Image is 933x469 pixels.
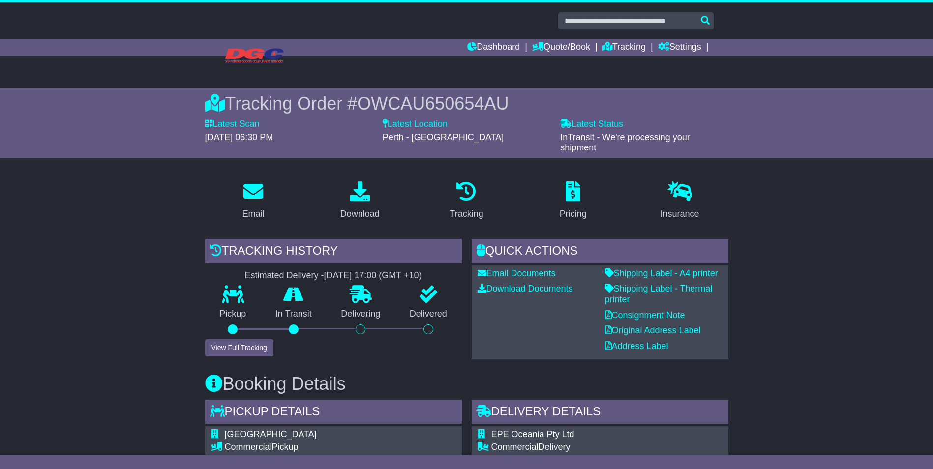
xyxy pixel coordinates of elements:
[443,178,489,224] a: Tracking
[472,239,728,265] div: Quick Actions
[205,93,728,114] div: Tracking Order #
[357,93,509,114] span: OWCAU650654AU
[560,119,623,130] label: Latest Status
[395,309,462,320] p: Delivered
[205,270,462,281] div: Estimated Delivery -
[383,119,448,130] label: Latest Location
[225,442,272,452] span: Commercial
[340,207,380,221] div: Download
[383,132,504,142] span: Perth - [GEOGRAPHIC_DATA]
[225,442,414,453] div: Pickup
[225,429,317,439] span: [GEOGRAPHIC_DATA]
[605,341,668,351] a: Address Label
[605,310,685,320] a: Consignment Note
[553,178,593,224] a: Pricing
[491,429,574,439] span: EPE Oceania Pty Ltd
[205,132,273,142] span: [DATE] 06:30 PM
[478,284,573,293] a: Download Documents
[205,339,273,356] button: View Full Tracking
[661,207,699,221] div: Insurance
[327,309,395,320] p: Delivering
[605,284,713,304] a: Shipping Label - Thermal printer
[602,39,646,56] a: Tracking
[605,268,718,278] a: Shipping Label - A4 printer
[491,442,539,452] span: Commercial
[242,207,264,221] div: Email
[205,309,261,320] p: Pickup
[491,442,681,453] div: Delivery
[334,178,386,224] a: Download
[605,325,701,335] a: Original Address Label
[236,178,271,224] a: Email
[205,119,260,130] label: Latest Scan
[205,239,462,265] div: Tracking history
[560,207,587,221] div: Pricing
[205,400,462,426] div: Pickup Details
[205,374,728,394] h3: Booking Details
[467,39,520,56] a: Dashboard
[472,400,728,426] div: Delivery Details
[560,132,690,153] span: InTransit - We're processing your shipment
[658,39,701,56] a: Settings
[532,39,590,56] a: Quote/Book
[450,207,483,221] div: Tracking
[261,309,327,320] p: In Transit
[324,270,422,281] div: [DATE] 17:00 (GMT +10)
[478,268,556,278] a: Email Documents
[654,178,706,224] a: Insurance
